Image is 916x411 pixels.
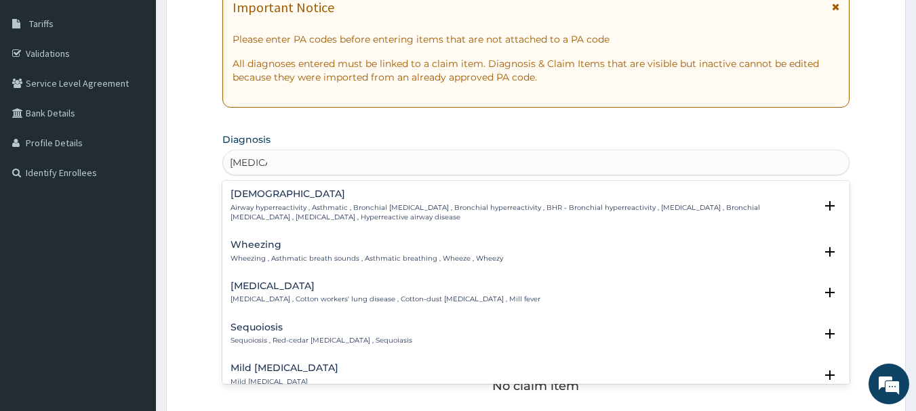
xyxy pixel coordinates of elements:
img: d_794563401_company_1708531726252_794563401 [25,68,55,102]
i: open select status [822,284,838,301]
i: open select status [822,244,838,260]
p: Sequoiosis , Red-cedar [MEDICAL_DATA] , Sequoiasis [231,336,412,345]
div: Chat with us now [71,76,228,93]
i: open select status [822,198,838,214]
h4: [DEMOGRAPHIC_DATA] [231,189,816,199]
p: [MEDICAL_DATA] , Cotton workers' lung disease , Cotton-dust [MEDICAL_DATA] , Mill fever [231,295,540,304]
h4: Wheezing [231,240,503,250]
h4: Sequoiosis [231,322,412,332]
i: open select status [822,326,838,342]
span: Tariffs [29,18,54,30]
textarea: Type your message and hit 'Enter' [7,270,258,318]
p: No claim item [492,379,579,393]
div: Minimize live chat window [222,7,255,39]
i: open select status [822,367,838,383]
span: We're online! [79,121,187,257]
p: Please enter PA codes before entering items that are not attached to a PA code [233,33,840,46]
h4: [MEDICAL_DATA] [231,281,540,291]
label: Diagnosis [222,133,271,146]
p: Airway hyperreactivity , Asthmatic , Bronchial [MEDICAL_DATA] , Bronchial hyperreactivity , BHR -... [231,203,816,223]
p: All diagnoses entered must be linked to a claim item. Diagnosis & Claim Items that are visible bu... [233,57,840,84]
p: Mild [MEDICAL_DATA] [231,377,338,387]
h4: Mild [MEDICAL_DATA] [231,363,338,373]
p: Wheezing , Asthmatic breath sounds , Asthmatic breathing , Wheeze , Wheezy [231,254,503,263]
